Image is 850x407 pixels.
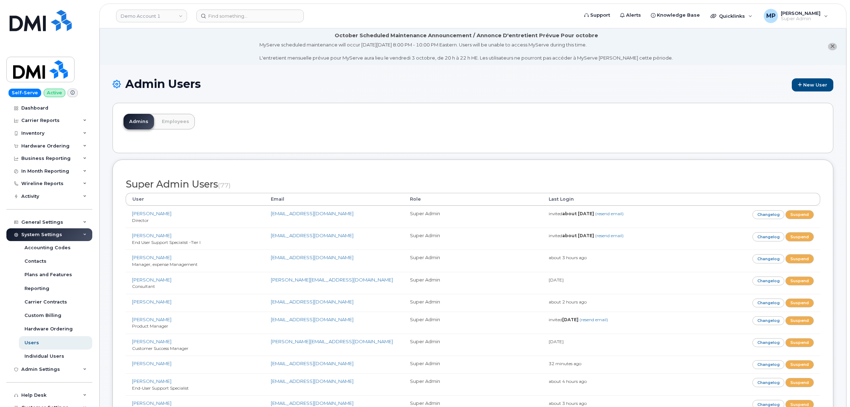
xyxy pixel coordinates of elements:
a: (resend email) [580,317,608,322]
a: [PERSON_NAME] [132,400,171,406]
a: [EMAIL_ADDRESS][DOMAIN_NAME] [271,361,353,366]
td: Super Admin [404,312,542,334]
a: [EMAIL_ADDRESS][DOMAIN_NAME] [271,211,353,216]
small: End User Support Specialist -Tier I [132,240,201,245]
h1: Admin Users [113,78,833,91]
a: [PERSON_NAME] [132,317,171,322]
small: 32 minutes ago [549,361,581,366]
small: Director [132,218,149,223]
small: about 3 hours ago [549,401,587,406]
a: Suspend [785,210,814,219]
small: Manager, expense Management [132,262,198,267]
td: Super Admin [404,334,542,356]
small: invited [549,317,608,322]
a: [EMAIL_ADDRESS][DOMAIN_NAME] [271,233,353,238]
a: [PERSON_NAME] [132,277,171,283]
a: Changelog [752,316,785,325]
a: Changelog [752,254,785,263]
td: Super Admin [404,373,542,395]
a: [PERSON_NAME] [132,211,171,216]
small: Consultant [132,284,155,289]
td: Super Admin [404,272,542,294]
div: October Scheduled Maintenance Announcement / Annonce D'entretient Prévue Pour octobre [335,32,598,39]
th: Role [404,193,542,206]
a: (resend email) [595,211,624,216]
a: Changelog [752,378,785,387]
strong: about [DATE] [562,211,594,216]
a: Suspend [785,277,814,285]
a: [PERSON_NAME] [132,233,171,238]
a: [EMAIL_ADDRESS][DOMAIN_NAME] [271,317,353,322]
a: Suspend [785,299,814,307]
a: [PERSON_NAME][EMAIL_ADDRESS][DOMAIN_NAME] [271,277,393,283]
div: MyServe scheduled maintenance will occur [DATE][DATE] 8:00 PM - 10:00 PM Eastern. Users will be u... [259,41,673,61]
strong: about [DATE] [562,233,594,238]
th: User [126,193,264,206]
td: Super Admin [404,356,542,373]
a: Changelog [752,299,785,307]
small: about 2 hours ago [549,299,587,305]
small: [DATE] [549,339,564,344]
a: Changelog [752,277,785,285]
a: Suspend [785,360,814,369]
a: Employees [156,114,195,129]
a: Admins [124,114,154,129]
a: Suspend [785,232,814,241]
a: Changelog [752,232,785,241]
a: [EMAIL_ADDRESS][DOMAIN_NAME] [271,299,353,305]
td: Super Admin [404,206,542,228]
small: about 4 hours ago [549,379,587,384]
a: Suspend [785,254,814,263]
small: Product Manager [132,323,168,329]
a: Suspend [785,378,814,387]
button: close notification [828,43,837,50]
strong: [DATE] [562,317,578,322]
th: Email [264,193,403,206]
small: invited [549,233,624,238]
a: [PERSON_NAME] [132,378,171,384]
small: about 3 hours ago [549,255,587,260]
td: Super Admin [404,250,542,272]
a: [EMAIL_ADDRESS][DOMAIN_NAME] [271,400,353,406]
a: [PERSON_NAME] [132,255,171,260]
a: [EMAIL_ADDRESS][DOMAIN_NAME] [271,255,353,260]
a: Suspend [785,316,814,325]
a: Changelog [752,360,785,369]
td: Super Admin [404,294,542,312]
small: (77) [218,182,231,189]
small: Customer Success Manager [132,346,188,351]
a: Suspend [785,338,814,347]
th: Last Login [542,193,681,206]
a: [PERSON_NAME] [132,299,171,305]
a: (resend email) [595,233,624,238]
a: [PERSON_NAME][EMAIL_ADDRESS][DOMAIN_NAME] [271,339,393,344]
small: [DATE] [549,277,564,283]
a: [PERSON_NAME] [132,361,171,366]
a: [EMAIL_ADDRESS][DOMAIN_NAME] [271,378,353,384]
h2: Super Admin Users [126,179,820,190]
a: New User [792,78,833,91]
a: [PERSON_NAME] [132,339,171,344]
a: Changelog [752,210,785,219]
a: Changelog [752,338,785,347]
small: invited [549,211,624,216]
small: End-User Support Specialist [132,385,189,391]
td: Super Admin [404,228,542,250]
